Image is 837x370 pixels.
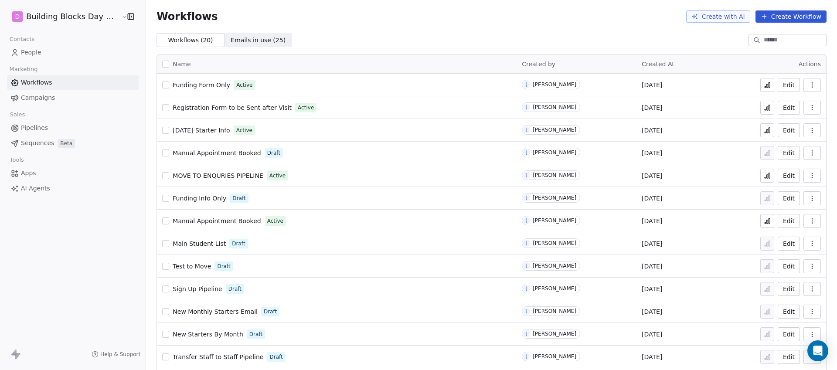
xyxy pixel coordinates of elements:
div: J [526,330,527,337]
div: Open Intercom Messenger [807,340,828,361]
span: Manual Appointment Booked [173,217,261,224]
a: Main Student List [173,239,226,248]
span: Manual Appointment Booked [173,149,261,156]
span: Pipelines [21,123,48,132]
a: Help & Support [92,351,140,358]
button: Edit [778,191,800,205]
div: J [526,172,527,179]
a: Funding Form Only [173,81,230,89]
button: Edit [778,123,800,137]
span: Sequences [21,139,54,148]
span: Draft [228,285,242,293]
div: [PERSON_NAME] [533,331,576,337]
span: Draft [232,194,245,202]
div: [PERSON_NAME] [533,308,576,314]
button: Edit [778,146,800,160]
button: Edit [778,305,800,319]
span: Sign Up Pipeline [173,285,222,292]
span: Draft [232,240,245,248]
div: [PERSON_NAME] [533,285,576,292]
div: J [526,262,527,269]
div: J [526,194,527,201]
a: Manual Appointment Booked [173,217,261,225]
div: [PERSON_NAME] [533,353,576,360]
span: Draft [269,353,282,361]
div: J [526,104,527,111]
span: Beta [58,139,75,148]
div: J [526,217,527,224]
span: Active [267,217,283,225]
span: Name [173,60,191,69]
span: New Starters By Month [173,331,243,338]
div: [PERSON_NAME] [533,149,576,156]
a: Transfer Staff to Staff Pipeline [173,353,263,361]
a: Edit [778,101,800,115]
span: [DATE] [642,217,662,225]
span: Active [236,126,252,134]
span: Draft [267,149,280,157]
span: Marketing [6,63,41,76]
span: Test to Move [173,263,211,270]
a: Registration Form to be Sent after Visit [173,103,292,112]
a: Edit [778,214,800,228]
div: [PERSON_NAME] [533,104,576,110]
span: [DATE] [642,262,662,271]
a: Campaigns [7,91,139,105]
div: J [526,149,527,156]
a: New Starters By Month [173,330,243,339]
div: J [526,353,527,360]
div: [PERSON_NAME] [533,81,576,88]
button: Edit [778,327,800,341]
span: Registration Form to be Sent after Visit [173,104,292,111]
span: Active [236,81,252,89]
button: Edit [778,350,800,364]
span: [DATE] [642,285,662,293]
button: Edit [778,259,800,273]
div: [PERSON_NAME] [533,172,576,178]
button: Edit [778,282,800,296]
span: Workflows [157,10,218,23]
span: Emails in use ( 25 ) [231,36,286,45]
span: Created by [522,61,555,68]
span: Sales [6,108,29,121]
a: Edit [778,237,800,251]
span: Created At [642,61,674,68]
span: [DATE] [642,126,662,135]
div: [PERSON_NAME] [533,127,576,133]
div: [PERSON_NAME] [533,240,576,246]
a: Workflows [7,75,139,90]
button: Edit [778,169,800,183]
span: Active [298,104,314,112]
a: Funding Info Only [173,194,226,203]
a: Pipelines [7,121,139,135]
a: Apps [7,166,139,180]
span: Apps [21,169,36,178]
span: Tools [6,153,27,166]
span: Draft [249,330,262,338]
span: Actions [799,61,821,68]
button: DBuilding Blocks Day Nurseries [10,9,116,24]
span: [DATE] [642,81,662,89]
a: Manual Appointment Booked [173,149,261,157]
div: [PERSON_NAME] [533,217,576,224]
span: Campaigns [21,93,55,102]
span: D [15,12,20,21]
span: Funding Info Only [173,195,226,202]
button: Create Workflow [755,10,827,23]
button: Create with AI [686,10,750,23]
span: Draft [217,262,230,270]
button: Edit [778,78,800,92]
span: Workflows [21,78,52,87]
div: J [526,126,527,133]
span: [DATE] [642,239,662,248]
span: [DATE] [642,171,662,180]
div: J [526,240,527,247]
